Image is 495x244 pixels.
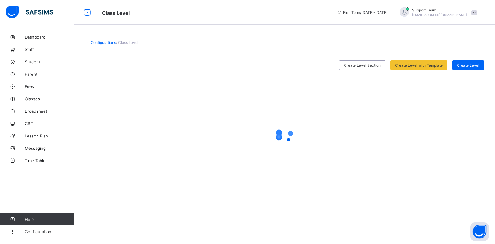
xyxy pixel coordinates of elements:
[25,217,74,222] span: Help
[25,229,74,234] span: Configuration
[91,40,116,45] a: Configurations
[25,59,74,64] span: Student
[412,13,467,17] span: [EMAIL_ADDRESS][DOMAIN_NAME]
[25,121,74,126] span: CBT
[25,158,74,163] span: Time Table
[25,47,74,52] span: Staff
[116,40,138,45] span: / Class Level
[457,63,479,68] span: Create Level
[25,96,74,101] span: Classes
[6,6,53,19] img: safsims
[412,8,467,12] span: Support Team
[25,146,74,151] span: Messaging
[470,222,489,241] button: Open asap
[337,10,387,15] span: session/term information
[102,10,130,16] span: Class Level
[25,35,74,40] span: Dashboard
[25,109,74,114] span: Broadsheet
[395,63,443,68] span: Create Level with Template
[394,7,480,18] div: SupportTeam
[25,84,74,89] span: Fees
[25,72,74,77] span: Parent
[25,133,74,138] span: Lesson Plan
[344,63,381,68] span: Create Level Section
